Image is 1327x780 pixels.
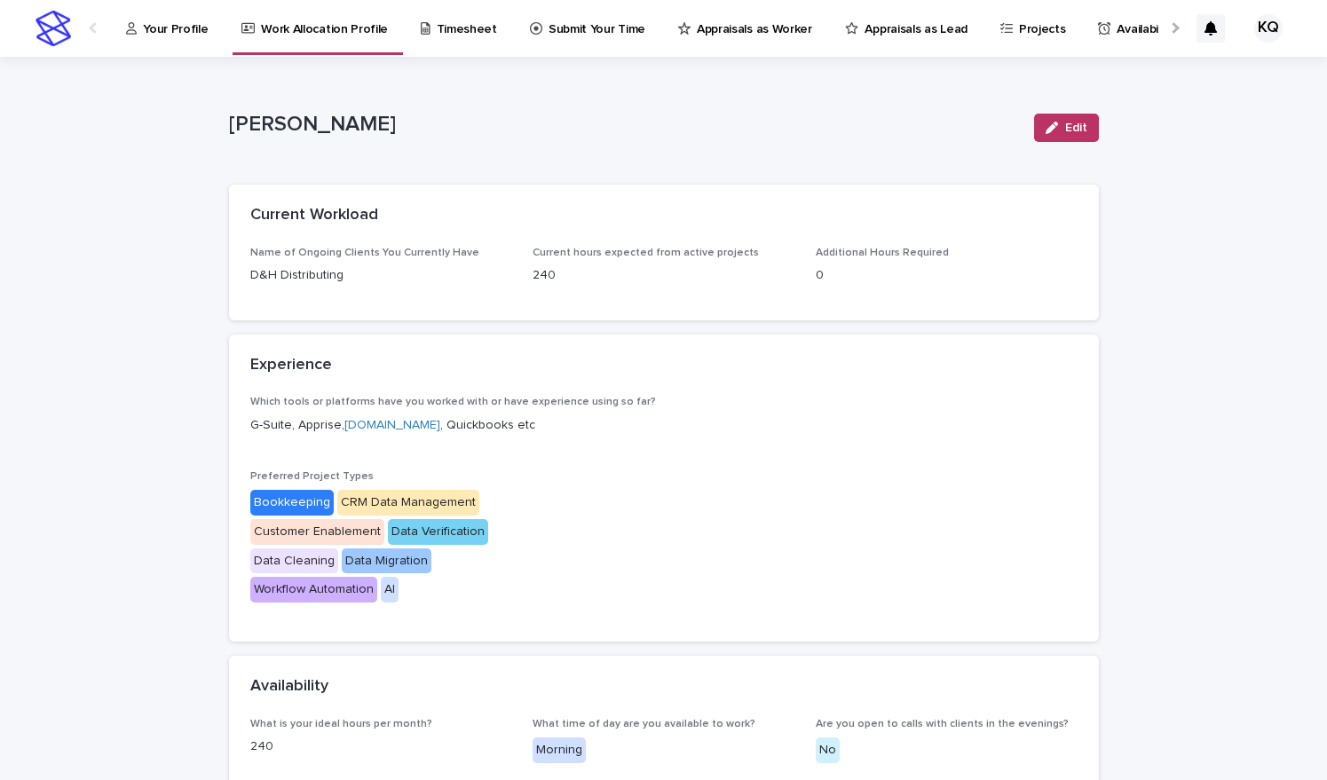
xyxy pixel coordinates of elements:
p: 240 [533,266,794,285]
span: What is your ideal hours per month? [250,719,432,729]
a: [DOMAIN_NAME] [344,419,440,431]
p: 0 [816,266,1078,285]
span: Edit [1065,122,1087,134]
div: Customer Enablement [250,519,384,545]
div: Data Verification [388,519,488,545]
img: stacker-logo-s-only.png [36,11,71,46]
p: [PERSON_NAME] [229,112,1020,138]
div: CRM Data Management [337,490,479,516]
div: AI [381,577,399,603]
div: Workflow Automation [250,577,377,603]
span: What time of day are you available to work? [533,719,755,729]
button: Edit [1034,114,1099,142]
span: Which tools or platforms have you worked with or have experience using so far? [250,397,656,407]
h2: Experience [250,356,332,375]
div: Data Migration [342,548,431,574]
div: Bookkeeping [250,490,334,516]
span: Name of Ongoing Clients You Currently Have [250,248,479,258]
h2: Availability [250,677,328,697]
p: 240 [250,737,512,756]
span: Preferred Project Types [250,471,374,482]
h2: Current Workload [250,206,378,225]
span: Additional Hours Required [816,248,949,258]
div: KQ [1254,14,1283,43]
p: D&H Distributing [250,266,512,285]
p: G-Suite, Apprise, , Quickbooks etc [250,416,1078,435]
div: Morning [533,737,586,763]
span: Current hours expected from active projects [533,248,759,258]
div: Data Cleaning [250,548,338,574]
div: No [816,737,840,763]
span: Are you open to calls with clients in the evenings? [816,719,1069,729]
